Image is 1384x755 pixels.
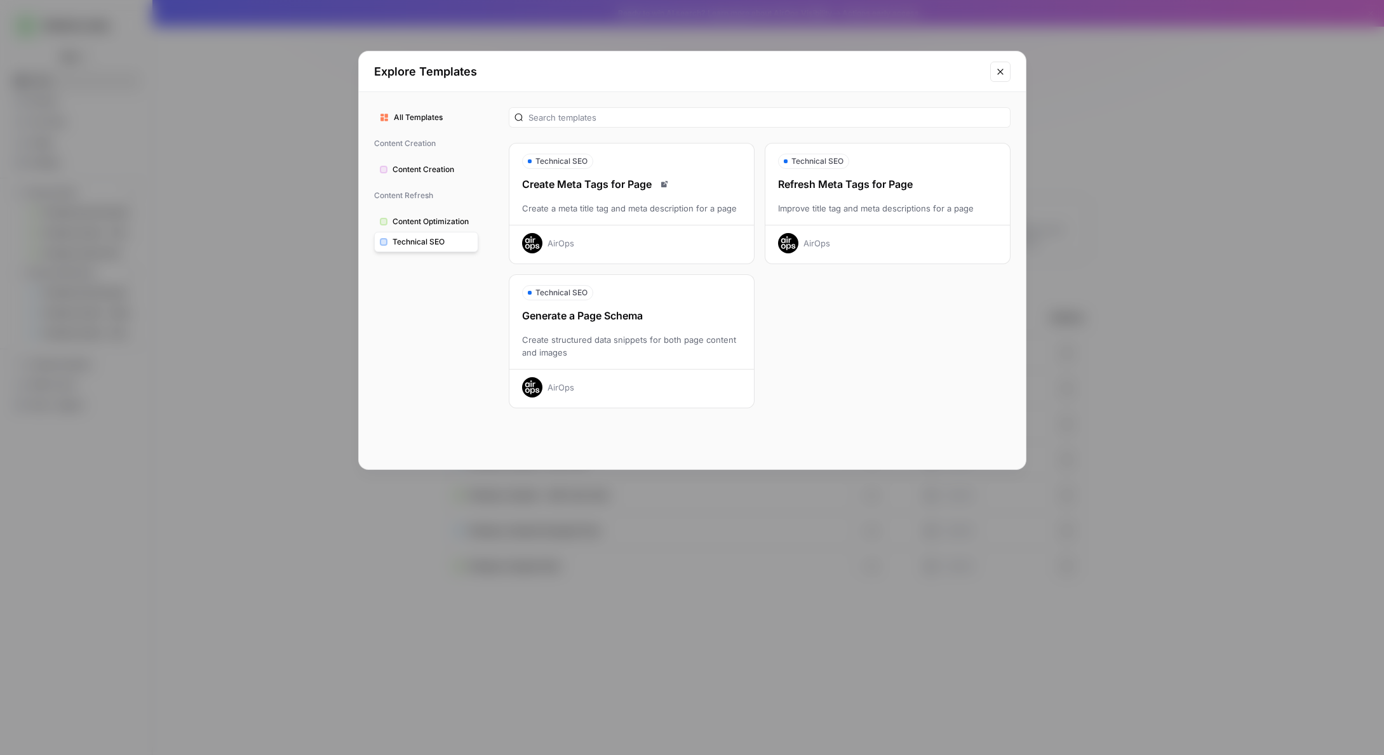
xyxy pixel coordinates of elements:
[374,211,478,232] button: Content Optimization
[791,156,843,167] span: Technical SEO
[394,112,473,123] span: All Templates
[393,236,473,248] span: Technical SEO
[535,287,588,298] span: Technical SEO
[765,177,1010,192] div: Refresh Meta Tags for Page
[535,156,588,167] span: Technical SEO
[374,232,478,252] button: Technical SEO
[528,111,1005,124] input: Search templates
[509,308,754,323] div: Generate a Page Schema
[803,237,830,250] div: AirOps
[509,143,755,264] button: Technical SEOCreate Meta Tags for PageRead docsCreate a meta title tag and meta description for a...
[765,202,1010,215] div: Improve title tag and meta descriptions for a page
[374,159,478,180] button: Content Creation
[393,216,473,227] span: Content Optimization
[509,274,755,408] button: Technical SEOGenerate a Page SchemaCreate structured data snippets for both page content and imag...
[374,107,478,128] button: All Templates
[393,164,473,175] span: Content Creation
[990,62,1011,82] button: Close modal
[374,133,478,154] span: Content Creation
[374,63,983,81] h2: Explore Templates
[509,202,754,215] div: Create a meta title tag and meta description for a page
[548,381,574,394] div: AirOps
[374,185,478,206] span: Content Refresh
[509,333,754,359] div: Create structured data snippets for both page content and images
[765,143,1011,264] button: Technical SEORefresh Meta Tags for PageImprove title tag and meta descriptions for a pageAirOps
[657,177,672,192] a: Read docs
[509,177,754,192] div: Create Meta Tags for Page
[548,237,574,250] div: AirOps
